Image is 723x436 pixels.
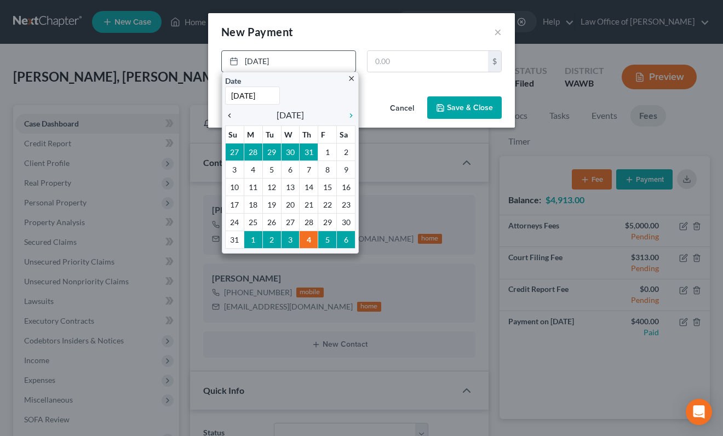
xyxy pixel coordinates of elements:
td: 10 [226,178,244,196]
td: 25 [244,213,262,231]
td: 29 [318,213,337,231]
td: 14 [300,178,318,196]
a: [DATE] [222,51,355,72]
td: 30 [281,143,300,160]
a: chevron_left [225,108,239,122]
td: 22 [318,196,337,213]
td: 4 [300,231,318,248]
td: 1 [244,231,262,248]
td: 5 [318,231,337,248]
td: 11 [244,178,262,196]
td: 4 [244,160,262,178]
i: chevron_left [225,111,239,120]
td: 9 [337,160,355,178]
td: 15 [318,178,337,196]
td: 12 [262,178,281,196]
div: Open Intercom Messenger [686,399,712,425]
td: 8 [318,160,337,178]
td: 13 [281,178,300,196]
td: 28 [300,213,318,231]
td: 30 [337,213,355,231]
th: Sa [337,125,355,143]
th: W [281,125,300,143]
td: 5 [262,160,281,178]
td: 18 [244,196,262,213]
td: 29 [262,143,281,160]
td: 31 [226,231,244,248]
label: Date [225,75,241,87]
input: 1/1/2013 [225,87,280,105]
td: 28 [244,143,262,160]
th: Su [226,125,244,143]
td: 16 [337,178,355,196]
td: 27 [226,143,244,160]
td: 26 [262,213,281,231]
button: Cancel [381,97,423,119]
span: [DATE] [277,108,304,122]
div: $ [488,51,501,72]
a: close [347,72,355,84]
input: 0.00 [368,51,488,72]
td: 31 [300,143,318,160]
td: 21 [300,196,318,213]
td: 3 [226,160,244,178]
a: chevron_right [341,108,355,122]
th: Th [300,125,318,143]
td: 27 [281,213,300,231]
td: 19 [262,196,281,213]
button: × [494,25,502,38]
th: M [244,125,262,143]
td: 2 [337,143,355,160]
td: 1 [318,143,337,160]
td: 6 [281,160,300,178]
td: 7 [300,160,318,178]
i: close [347,74,355,83]
td: 24 [226,213,244,231]
td: 20 [281,196,300,213]
td: 3 [281,231,300,248]
span: New Payment [221,25,293,38]
th: Tu [262,125,281,143]
td: 2 [262,231,281,248]
td: 6 [337,231,355,248]
td: 17 [226,196,244,213]
th: F [318,125,337,143]
td: 23 [337,196,355,213]
button: Save & Close [427,96,502,119]
i: chevron_right [341,111,355,120]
